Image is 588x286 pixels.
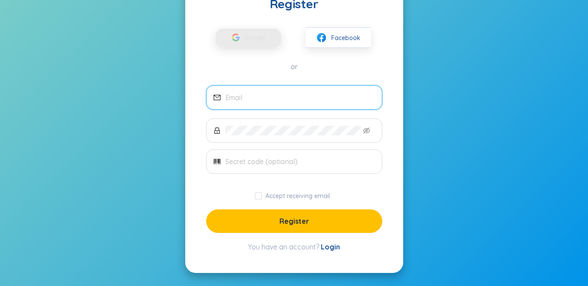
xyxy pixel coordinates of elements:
a: Login [321,242,340,251]
button: Register [206,209,382,233]
span: barcode [214,158,221,165]
input: Secret code (optional) [225,157,375,166]
span: Facebook [331,33,360,43]
img: facebook [316,32,327,43]
button: Google [216,29,281,47]
input: Email [225,93,375,102]
span: mail [214,94,221,101]
button: facebookFacebook [306,27,371,48]
span: Accept receiving email [262,192,333,200]
div: or [206,62,382,71]
span: eye-invisible [363,127,370,134]
div: You have an account? [206,242,382,252]
span: lock [214,127,221,134]
span: Register [279,216,309,226]
span: Google [244,29,269,47]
